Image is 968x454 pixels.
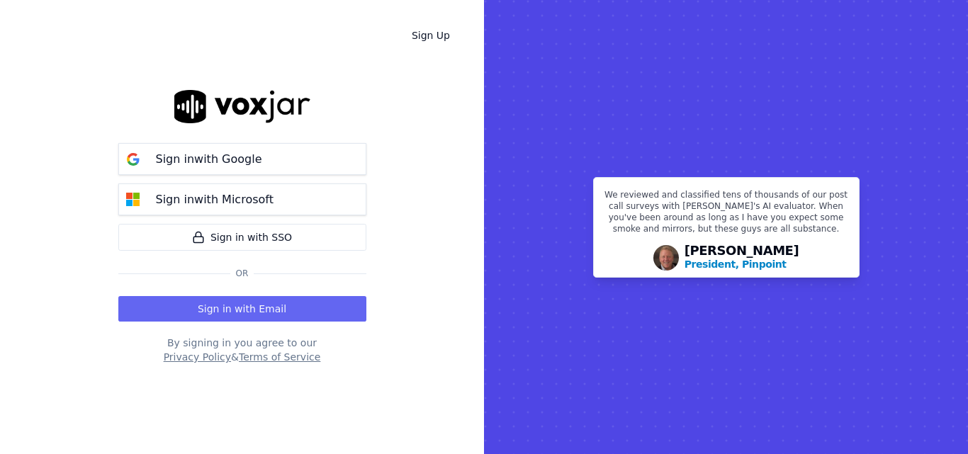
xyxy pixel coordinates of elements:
[400,23,461,48] a: Sign Up
[119,186,147,214] img: microsoft Sign in button
[174,90,310,123] img: logo
[653,245,679,271] img: Avatar
[602,189,850,240] p: We reviewed and classified tens of thousands of our post call surveys with [PERSON_NAME]'s AI eva...
[685,244,799,271] div: [PERSON_NAME]
[685,257,787,271] p: President, Pinpoint
[164,350,231,364] button: Privacy Policy
[118,336,366,364] div: By signing in you agree to our &
[118,296,366,322] button: Sign in with Email
[118,183,366,215] button: Sign inwith Microsoft
[239,350,320,364] button: Terms of Service
[118,224,366,251] a: Sign in with SSO
[119,145,147,174] img: google Sign in button
[230,268,254,279] span: Or
[118,143,366,175] button: Sign inwith Google
[156,151,262,168] p: Sign in with Google
[156,191,274,208] p: Sign in with Microsoft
